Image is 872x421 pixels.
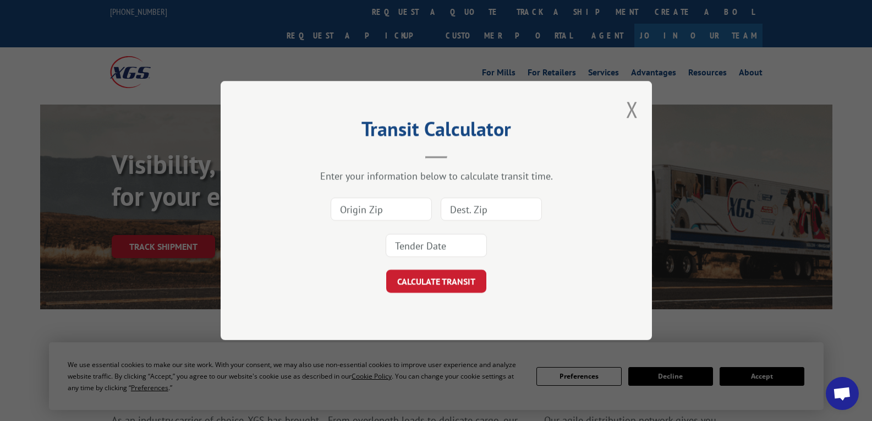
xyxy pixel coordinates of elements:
h2: Transit Calculator [276,121,597,142]
input: Tender Date [386,234,487,257]
button: Close modal [626,95,638,124]
input: Origin Zip [331,198,432,221]
div: Enter your information below to calculate transit time. [276,170,597,182]
div: Open chat [826,377,859,410]
button: CALCULATE TRANSIT [386,270,486,293]
input: Dest. Zip [441,198,542,221]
